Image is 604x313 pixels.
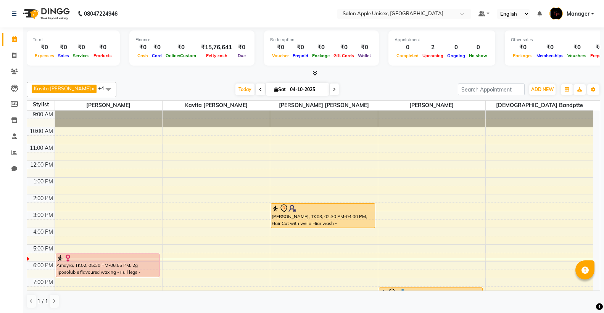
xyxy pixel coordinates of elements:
div: 11:00 AM [28,144,55,152]
span: [PERSON_NAME] [55,101,162,110]
button: ADD NEW [529,84,556,95]
div: ₹0 [235,43,248,52]
a: x [91,85,94,91]
div: 6:00 PM [32,262,55,270]
div: 2 [420,43,445,52]
div: ₹0 [332,43,356,52]
div: 12:00 PM [29,161,55,169]
div: Amayra, TK02, 05:30 PM-06:55 PM, 2g liposoluble flavoured waxing - Full legs - [DEMOGRAPHIC_DATA] [56,254,159,277]
div: ₹15,76,641 [198,43,235,52]
span: Package [310,53,332,58]
div: 5:00 PM [32,245,55,253]
div: 4:00 PM [32,228,55,236]
div: ₹0 [356,43,373,52]
span: Expenses [33,53,56,58]
img: logo [19,3,72,24]
div: ₹0 [310,43,332,52]
span: [DEMOGRAPHIC_DATA] Bandptte [486,101,593,110]
span: No show [467,53,489,58]
span: Upcoming [420,53,445,58]
span: Packages [511,53,535,58]
div: ₹0 [535,43,565,52]
div: Appointment [395,37,489,43]
div: ₹0 [565,43,588,52]
div: 10:00 AM [28,127,55,135]
span: Products [92,53,114,58]
div: ₹0 [71,43,92,52]
span: Kavita [PERSON_NAME] [34,85,91,91]
span: Prepaid [291,53,310,58]
b: 08047224946 [84,3,118,24]
span: Card [150,53,164,58]
span: [PERSON_NAME] [PERSON_NAME] [270,101,377,110]
div: ₹0 [56,43,71,52]
span: 1 / 1 [37,297,48,305]
div: 2:00 PM [32,194,55,202]
span: [PERSON_NAME] [378,101,485,110]
span: +4 [98,85,110,91]
span: ADD NEW [531,87,554,92]
span: Memberships [535,53,565,58]
div: [PERSON_NAME], TK01, 07:30 PM-08:30 PM, Hair Cut - [DEMOGRAPHIC_DATA] [379,288,482,303]
img: Manager [549,7,563,20]
span: Due [236,53,248,58]
div: 3:00 PM [32,211,55,219]
span: Cash [135,53,150,58]
span: Wallet [356,53,373,58]
div: 9:00 AM [31,111,55,119]
span: Vouchers [565,53,588,58]
div: 1:00 PM [32,178,55,186]
div: ₹0 [92,43,114,52]
div: Redemption [270,37,373,43]
div: ₹0 [164,43,198,52]
div: [PERSON_NAME], TK03, 02:30 PM-04:00 PM, Hair Cut with wella Hiar wash - [DEMOGRAPHIC_DATA] [271,204,374,228]
div: 0 [395,43,420,52]
span: Gift Cards [332,53,356,58]
div: Total [33,37,114,43]
div: ₹0 [270,43,291,52]
span: Services [71,53,92,58]
input: Search Appointment [458,83,525,95]
span: Sat [272,87,288,92]
div: ₹0 [150,43,164,52]
span: Kavita [PERSON_NAME] [163,101,270,110]
div: ₹0 [291,43,310,52]
span: Ongoing [445,53,467,58]
span: Today [235,83,254,95]
div: 7:00 PM [32,278,55,286]
div: ₹0 [511,43,535,52]
div: Finance [135,37,248,43]
span: Petty cash [204,53,229,58]
div: ₹0 [33,43,56,52]
span: Voucher [270,53,291,58]
span: Sales [56,53,71,58]
div: 0 [467,43,489,52]
span: Completed [395,53,420,58]
input: 2025-10-04 [288,84,326,95]
div: Stylist [27,101,55,109]
span: Manager [567,10,590,18]
div: 0 [445,43,467,52]
div: ₹0 [135,43,150,52]
span: Online/Custom [164,53,198,58]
